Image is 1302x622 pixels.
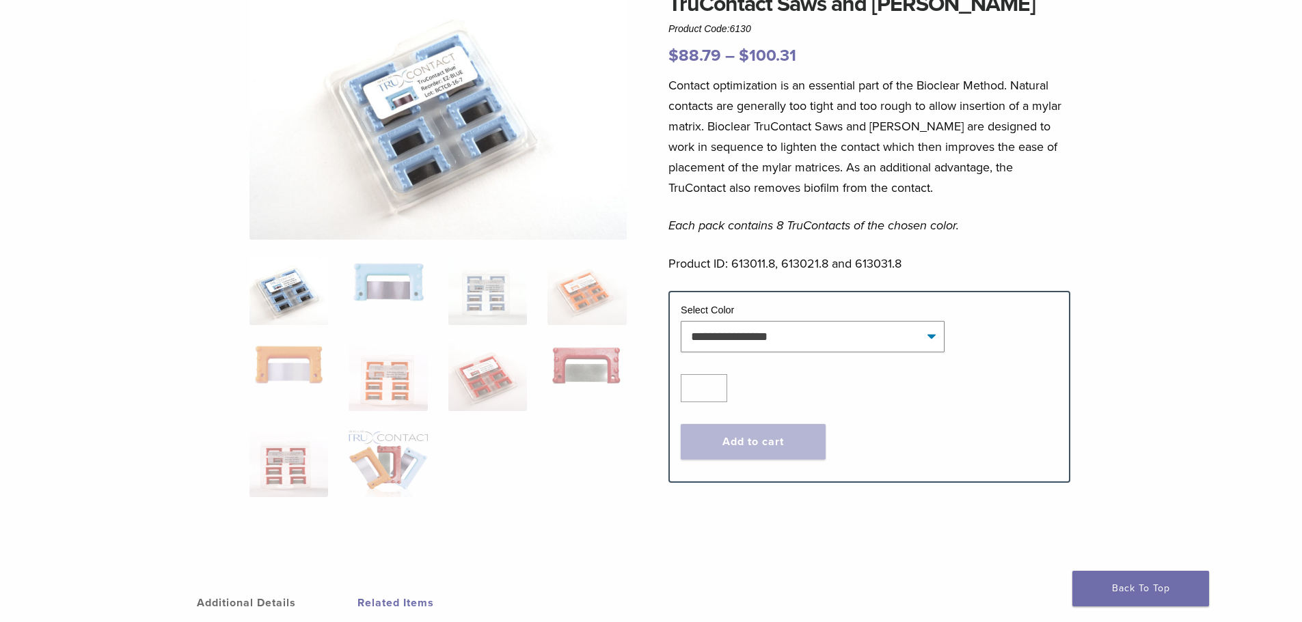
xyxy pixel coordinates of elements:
img: TruContact Saws and Sanders - Image 3 [448,257,527,325]
img: TruContact Saws and Sanders - Image 10 [349,429,427,497]
button: Add to cart [681,424,826,460]
bdi: 88.79 [668,46,721,66]
label: Select Color [681,305,734,315]
img: TruContact Saws and Sanders - Image 2 [349,257,427,305]
span: 6130 [730,23,751,34]
span: $ [668,46,679,66]
img: TruContact Saws and Sanders - Image 4 [547,257,626,325]
em: Each pack contains 8 TruContacts of the chosen color. [668,218,959,233]
a: Additional Details [197,584,357,622]
span: $ [739,46,749,66]
a: Back To Top [1072,571,1209,606]
p: Contact optimization is an essential part of the Bioclear Method. Natural contacts are generally ... [668,75,1070,198]
span: – [725,46,735,66]
a: Related Items [357,584,518,622]
img: TruContact Saws and Sanders - Image 7 [448,343,527,411]
p: Product ID: 613011.8, 613021.8 and 613031.8 [668,253,1070,274]
img: TruContact Saws and Sanders - Image 5 [249,343,328,386]
span: Product Code: [668,23,751,34]
img: TruContact Saws and Sanders - Image 8 [547,343,626,388]
img: TruContact-Blue-2-324x324.jpg [249,257,328,325]
bdi: 100.31 [739,46,796,66]
img: TruContact Saws and Sanders - Image 9 [249,429,328,497]
img: TruContact Saws and Sanders - Image 6 [349,343,427,411]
